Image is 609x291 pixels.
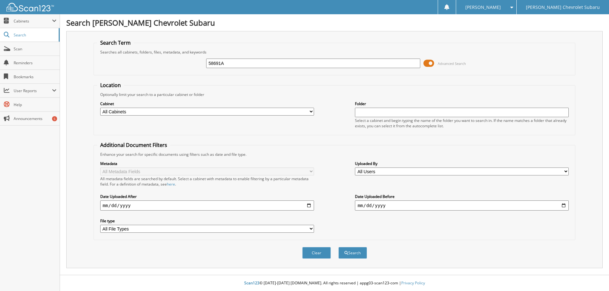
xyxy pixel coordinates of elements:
div: © [DATE]-[DATE] [DOMAIN_NAME]. All rights reserved | appg03-scan123-com | [60,275,609,291]
div: 5 [52,116,57,121]
div: Optionally limit your search to a particular cabinet or folder [97,92,572,97]
h1: Search [PERSON_NAME] Chevrolet Subaru [66,17,603,28]
a: Privacy Policy [401,280,425,286]
span: Scan123 [244,280,259,286]
div: All metadata fields are searched by default. Select a cabinet with metadata to enable filtering b... [100,176,314,187]
legend: Additional Document Filters [97,142,170,149]
img: scan123-logo-white.svg [6,3,54,11]
button: Clear [302,247,331,259]
span: Reminders [14,60,56,66]
span: Cabinets [14,18,52,24]
span: User Reports [14,88,52,93]
legend: Search Term [97,39,134,46]
a: here [167,181,175,187]
span: Bookmarks [14,74,56,79]
iframe: Chat Widget [577,261,609,291]
div: Searches all cabinets, folders, files, metadata, and keywords [97,49,572,55]
span: [PERSON_NAME] Chevrolet Subaru [526,5,600,9]
span: Advanced Search [438,61,466,66]
label: Metadata [100,161,314,166]
button: Search [338,247,367,259]
label: Folder [355,101,569,106]
span: Search [14,32,56,38]
legend: Location [97,82,124,89]
span: Announcements [14,116,56,121]
span: Scan [14,46,56,52]
input: start [100,200,314,211]
div: Select a cabinet and begin typing the name of the folder you want to search in. If the name match... [355,118,569,129]
span: Help [14,102,56,107]
span: [PERSON_NAME] [465,5,501,9]
label: Date Uploaded Before [355,194,569,199]
label: Date Uploaded After [100,194,314,199]
input: end [355,200,569,211]
label: Cabinet [100,101,314,106]
label: Uploaded By [355,161,569,166]
label: File type [100,218,314,224]
div: Enhance your search for specific documents using filters such as date and file type. [97,152,572,157]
